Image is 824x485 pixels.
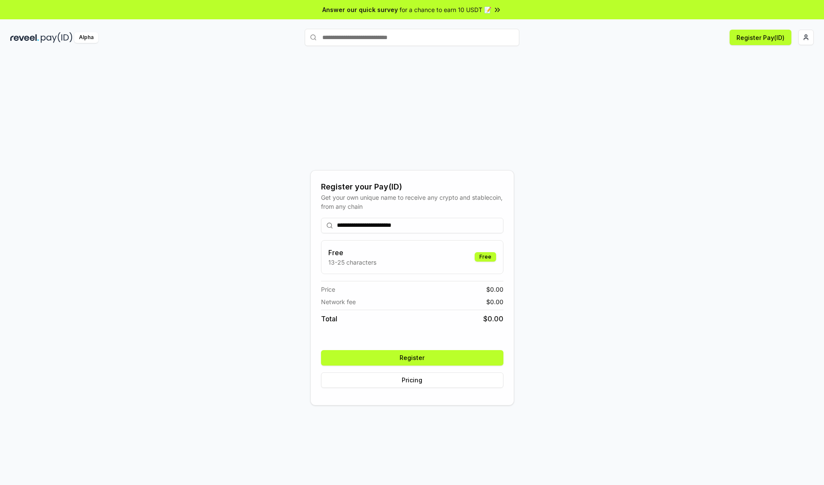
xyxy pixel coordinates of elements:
[321,193,503,211] div: Get your own unique name to receive any crypto and stablecoin, from any chain
[730,30,791,45] button: Register Pay(ID)
[322,5,398,14] span: Answer our quick survey
[486,297,503,306] span: $ 0.00
[10,32,39,43] img: reveel_dark
[328,258,376,267] p: 13-25 characters
[321,181,503,193] div: Register your Pay(ID)
[321,350,503,366] button: Register
[321,314,337,324] span: Total
[483,314,503,324] span: $ 0.00
[486,285,503,294] span: $ 0.00
[321,297,356,306] span: Network fee
[41,32,73,43] img: pay_id
[321,372,503,388] button: Pricing
[400,5,491,14] span: for a chance to earn 10 USDT 📝
[74,32,98,43] div: Alpha
[328,247,376,258] h3: Free
[475,252,496,262] div: Free
[321,285,335,294] span: Price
